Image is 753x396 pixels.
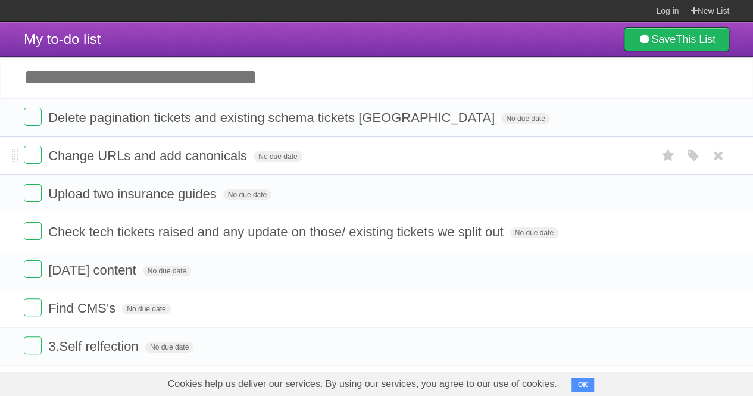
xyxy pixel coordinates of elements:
[48,339,142,354] span: 3.Self relfection
[24,31,101,47] span: My to-do list
[24,336,42,354] label: Done
[48,110,498,125] span: Delete pagination tickets and existing schema tickets [GEOGRAPHIC_DATA]
[254,151,302,162] span: No due date
[48,148,250,163] span: Change URLs and add canonicals
[24,260,42,278] label: Done
[145,342,193,353] span: No due date
[676,33,715,45] b: This List
[156,372,569,396] span: Cookies help us deliver our services. By using our services, you agree to our use of cookies.
[510,227,558,238] span: No due date
[624,27,729,51] a: SaveThis List
[24,298,42,316] label: Done
[24,222,42,240] label: Done
[48,224,506,239] span: Check tech tickets raised and any update on those/ existing tickets we split out
[48,301,118,316] span: Find CMS's
[24,108,42,126] label: Done
[24,184,42,202] label: Done
[48,186,220,201] span: Upload two insurance guides
[143,266,191,276] span: No due date
[657,146,679,166] label: Star task
[223,189,271,200] span: No due date
[122,304,170,314] span: No due date
[48,263,139,277] span: [DATE] content
[24,146,42,164] label: Done
[571,378,595,392] button: OK
[501,113,549,124] span: No due date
